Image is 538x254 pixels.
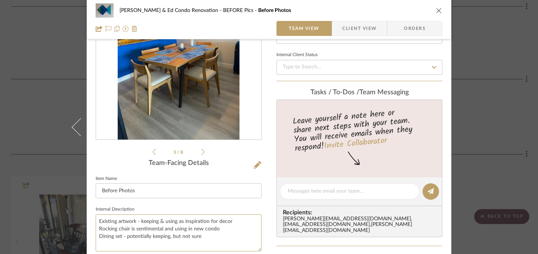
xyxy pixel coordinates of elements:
[342,21,377,36] span: Client View
[276,53,318,57] div: Internal Client Status
[173,150,177,154] span: 3
[120,8,223,13] span: [PERSON_NAME] & Ed Condo Renovation
[132,26,137,32] img: Remove from project
[276,60,442,75] input: Type to Search…
[310,89,359,96] span: Tasks / To-Dos /
[96,208,134,211] label: Internal Description
[283,209,439,216] span: Recipients:
[96,159,262,168] div: Team-Facing Details
[283,216,439,234] div: [PERSON_NAME][EMAIL_ADDRESS][DOMAIN_NAME] , [EMAIL_ADDRESS][DOMAIN_NAME] , [PERSON_NAME][EMAIL_AD...
[96,177,117,181] label: Item Name
[258,8,291,13] span: Before Photos
[177,150,180,154] span: /
[436,7,442,14] button: close
[289,21,319,36] span: Team View
[324,134,387,153] a: Invite Collaborator
[180,150,184,154] span: 8
[396,21,434,36] span: Orders
[223,8,258,13] span: BEFORE Pics
[96,3,114,18] img: a2995c3d-2f46-4233-8856-5073c6f82f5d_48x40.jpg
[276,105,443,155] div: Leave yourself a note here or share next steps with your team. You will receive emails when they ...
[276,89,442,97] div: team Messaging
[96,183,262,198] input: Enter Item Name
